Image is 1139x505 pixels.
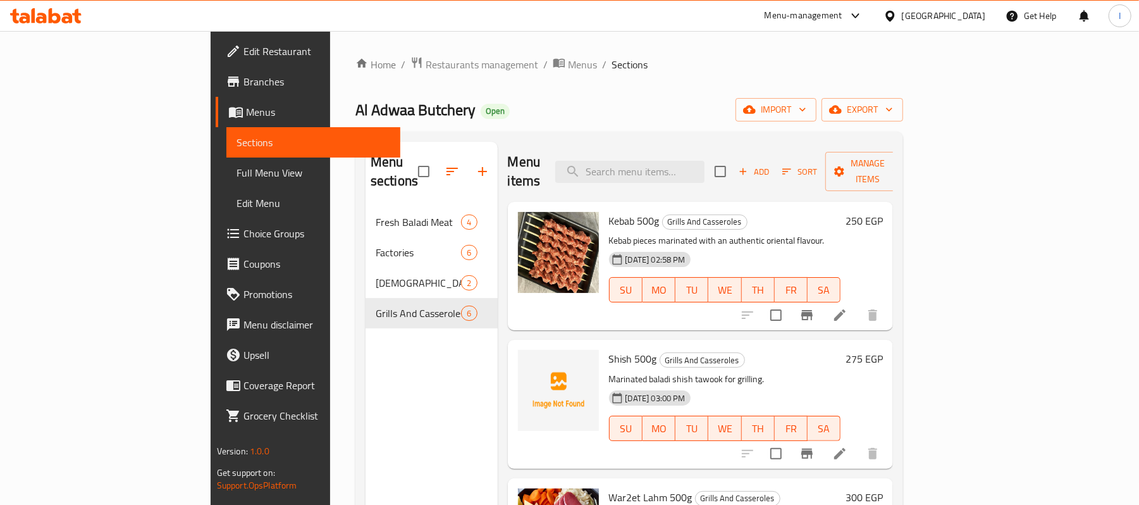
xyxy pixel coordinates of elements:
button: delete [858,300,888,330]
span: Open [481,106,510,116]
button: WE [708,416,741,441]
a: Edit menu item [832,446,847,461]
button: export [822,98,903,122]
span: WE [713,281,736,299]
img: Kebab 500g [518,212,599,293]
h6: 275 EGP [846,350,883,368]
button: MO [643,416,675,441]
input: search [555,161,705,183]
a: Support.OpsPlatform [217,477,297,494]
span: Select to update [763,440,789,467]
span: Select to update [763,302,789,328]
span: Menu disclaimer [243,317,391,332]
span: TH [747,420,770,438]
p: Kebab pieces marinated with an authentic oriental flavour. [609,233,841,249]
button: Sort [779,162,820,182]
a: Branches [216,66,401,97]
span: Select section [707,158,734,185]
div: [GEOGRAPHIC_DATA] [902,9,985,23]
span: Sort items [774,162,825,182]
button: TU [675,416,708,441]
div: Fresh Baladi Meat [376,215,461,230]
div: Grills And Casseroles [662,215,748,230]
span: [DEMOGRAPHIC_DATA] [376,275,461,290]
img: Shish 500g [518,350,599,431]
span: Sort sections [437,156,467,187]
p: Marinated baladi shish tawook for grilling. [609,371,841,387]
span: Select all sections [410,158,437,185]
span: Upsell [243,347,391,363]
span: FR [780,281,803,299]
span: SU [615,281,637,299]
span: Coupons [243,256,391,271]
button: Add section [467,156,498,187]
span: Promotions [243,287,391,302]
span: Version: [217,443,248,459]
span: 6 [462,308,476,320]
div: items [461,306,477,321]
button: FR [775,416,808,441]
span: MO [648,420,670,438]
span: SU [615,420,637,438]
span: Restaurants management [426,57,538,72]
a: Choice Groups [216,218,401,249]
span: [DATE] 02:58 PM [620,254,691,266]
button: Add [734,162,774,182]
span: SA [813,420,835,438]
li: / [543,57,548,72]
span: Manage items [835,156,900,187]
span: 4 [462,216,476,228]
a: Grocery Checklist [216,401,401,431]
span: Menus [568,57,597,72]
span: Grills And Casseroles [376,306,461,321]
a: Edit Menu [226,188,401,218]
span: MO [648,281,670,299]
span: Factories [376,245,461,260]
a: Menus [553,56,597,73]
button: import [736,98,816,122]
div: items [461,215,477,230]
button: WE [708,277,741,302]
span: TU [680,281,703,299]
span: Grills And Casseroles [660,353,744,368]
div: Open [481,104,510,119]
span: Al Adwaa Butchery [355,96,476,124]
span: Menus [246,104,391,120]
button: delete [858,439,888,469]
a: Menus [216,97,401,127]
a: Promotions [216,279,401,309]
span: TU [680,420,703,438]
span: I [1119,9,1121,23]
div: Factories6 [366,237,498,268]
a: Sections [226,127,401,158]
nav: breadcrumb [355,56,903,73]
button: Branch-specific-item [792,439,822,469]
a: Full Menu View [226,158,401,188]
span: 6 [462,247,476,259]
div: items [461,275,477,290]
button: SA [808,277,840,302]
span: Choice Groups [243,226,391,241]
span: Shish 500g [609,349,657,368]
button: TH [742,277,775,302]
span: WE [713,420,736,438]
nav: Menu sections [366,202,498,334]
span: [DATE] 03:00 PM [620,392,691,404]
div: Fresh Baladi Meat4 [366,207,498,237]
div: Grills And Casseroles [660,352,745,368]
span: Branches [243,74,391,89]
h2: Menu items [508,153,541,190]
button: Branch-specific-item [792,300,822,330]
span: Edit Restaurant [243,44,391,59]
button: MO [643,277,675,302]
div: [DEMOGRAPHIC_DATA]2 [366,268,498,298]
span: Grocery Checklist [243,408,391,423]
button: FR [775,277,808,302]
button: SU [609,277,643,302]
div: Menu-management [765,8,842,23]
li: / [401,57,405,72]
a: Upsell [216,340,401,370]
span: SA [813,281,835,299]
li: / [602,57,606,72]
